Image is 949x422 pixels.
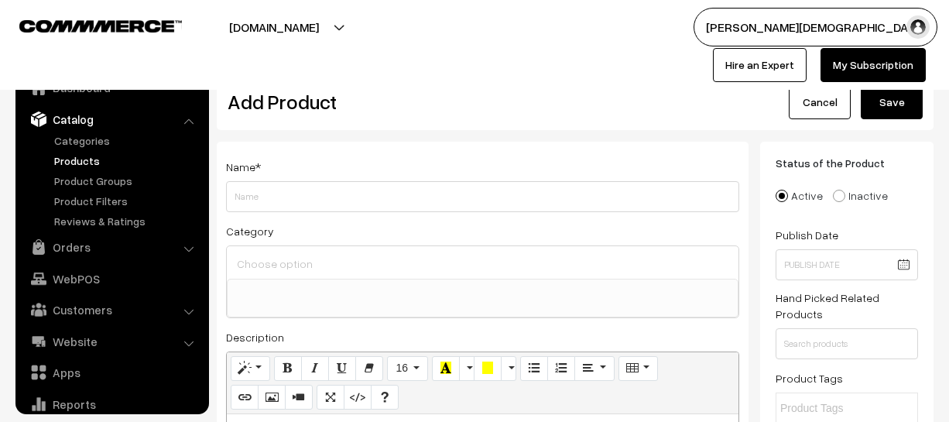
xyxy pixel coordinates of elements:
[50,153,204,169] a: Products
[285,385,313,410] button: Video
[501,356,516,381] button: More Color
[789,85,851,119] a: Cancel
[833,187,888,204] label: Inactive
[50,193,204,209] a: Product Filters
[19,265,204,293] a: WebPOS
[231,385,259,410] button: Link (CTRL+K)
[258,385,286,410] button: Picture
[50,213,204,229] a: Reviews & Ratings
[233,252,732,275] input: Choose option
[19,296,204,324] a: Customers
[228,90,743,114] h2: Add Product
[344,385,372,410] button: Code View
[19,15,155,34] a: COMMMERCE
[574,356,614,381] button: Paragraph
[474,356,502,381] button: Background Color
[694,8,937,46] button: [PERSON_NAME][DEMOGRAPHIC_DATA]
[50,132,204,149] a: Categories
[547,356,575,381] button: Ordered list (CTRL+SHIFT+NUM8)
[226,223,274,239] label: Category
[19,105,204,133] a: Catalog
[776,328,918,359] input: Search products
[776,187,823,204] label: Active
[780,400,916,417] input: Product Tags
[776,227,838,243] label: Publish Date
[19,20,182,32] img: COMMMERCE
[226,159,261,175] label: Name
[301,356,329,381] button: Italic (CTRL+I)
[618,356,658,381] button: Table
[19,359,204,386] a: Apps
[226,329,284,345] label: Description
[19,328,204,355] a: Website
[906,15,930,39] img: user
[175,8,373,46] button: [DOMAIN_NAME]
[396,362,408,374] span: 16
[776,290,918,322] label: Hand Picked Related Products
[328,356,356,381] button: Underline (CTRL+U)
[861,85,923,119] button: Save
[355,356,383,381] button: Remove Font Style (CTRL+\)
[821,48,926,82] a: My Subscription
[226,181,739,212] input: Name
[387,356,428,381] button: Font Size
[371,385,399,410] button: Help
[50,173,204,189] a: Product Groups
[19,233,204,261] a: Orders
[432,356,460,381] button: Recent Color
[776,156,903,170] span: Status of the Product
[776,370,843,386] label: Product Tags
[274,356,302,381] button: Bold (CTRL+B)
[713,48,807,82] a: Hire an Expert
[231,356,270,381] button: Style
[19,390,204,418] a: Reports
[520,356,548,381] button: Unordered list (CTRL+SHIFT+NUM7)
[776,249,918,280] input: Publish Date
[317,385,344,410] button: Full Screen
[459,356,474,381] button: More Color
